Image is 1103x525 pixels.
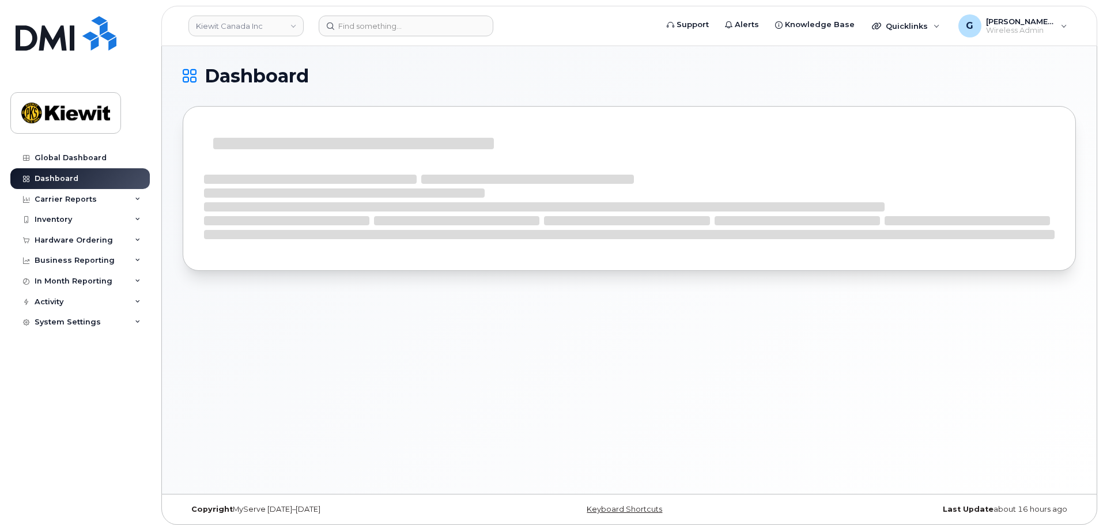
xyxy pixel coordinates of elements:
span: Dashboard [205,67,309,85]
a: Keyboard Shortcuts [587,505,662,513]
div: about 16 hours ago [778,505,1076,514]
strong: Last Update [943,505,994,513]
div: MyServe [DATE]–[DATE] [183,505,481,514]
strong: Copyright [191,505,233,513]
